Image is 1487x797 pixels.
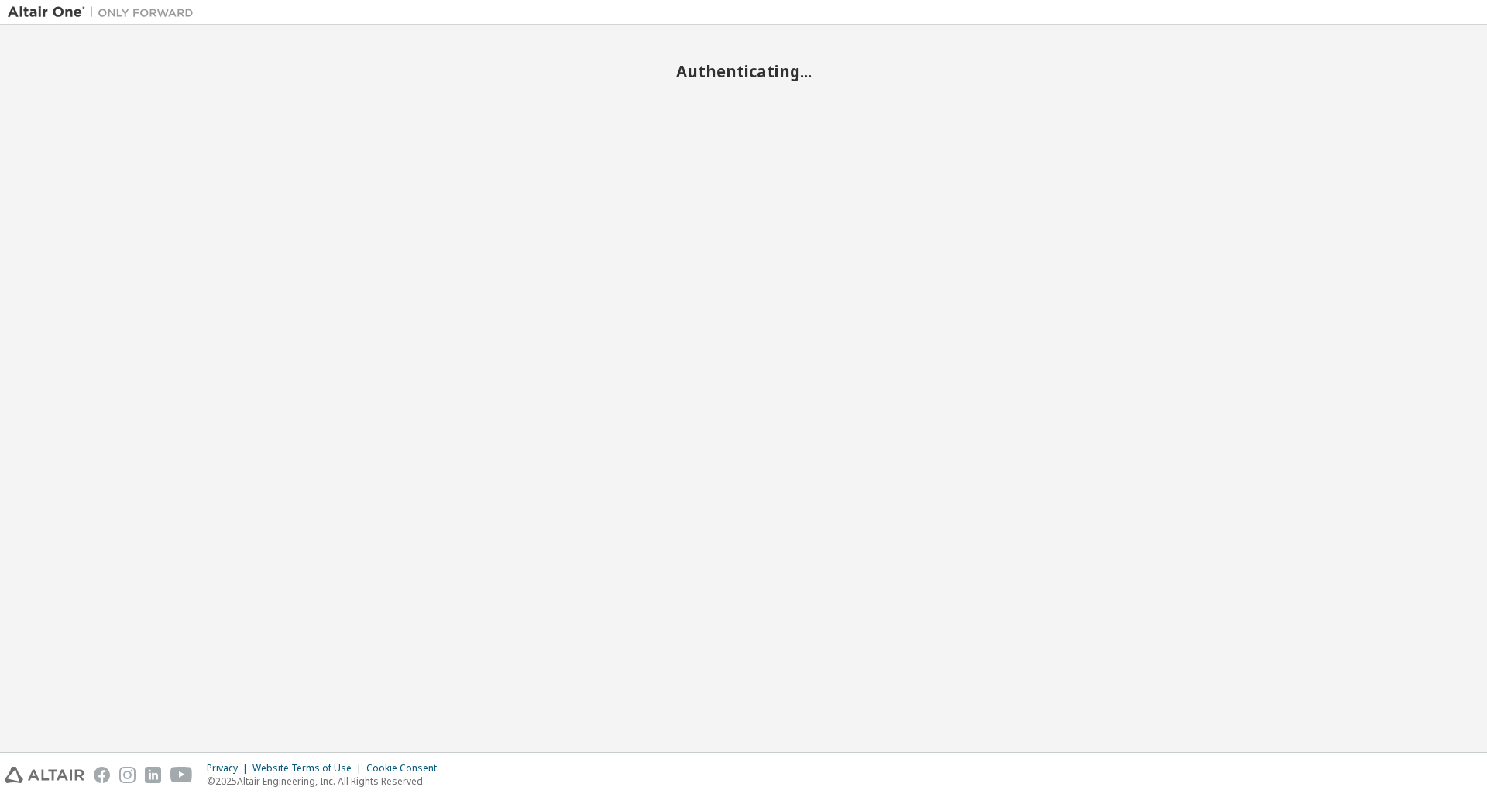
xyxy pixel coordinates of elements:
div: Website Terms of Use [252,762,366,775]
div: Cookie Consent [366,762,446,775]
p: © 2025 Altair Engineering, Inc. All Rights Reserved. [207,775,446,788]
img: altair_logo.svg [5,767,84,783]
img: facebook.svg [94,767,110,783]
img: Altair One [8,5,201,20]
img: youtube.svg [170,767,193,783]
img: linkedin.svg [145,767,161,783]
h2: Authenticating... [8,61,1479,81]
div: Privacy [207,762,252,775]
img: instagram.svg [119,767,136,783]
